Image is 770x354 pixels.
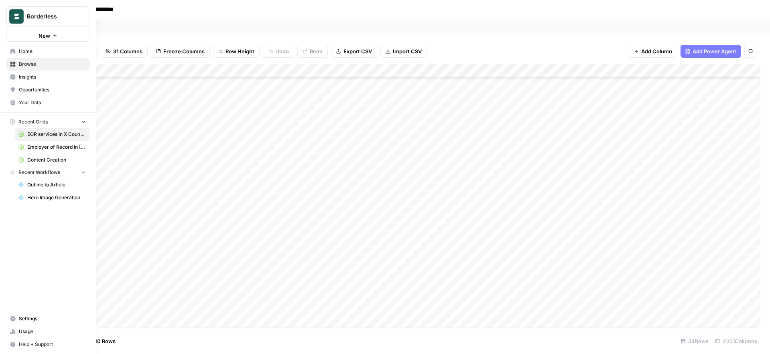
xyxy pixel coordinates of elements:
span: Help + Support [19,341,86,348]
span: Borderless [27,12,75,20]
span: Row Height [226,47,254,55]
button: Recent Grids [6,116,89,128]
span: Hero Image Generation [27,194,86,201]
span: Freeze Columns [163,47,205,55]
img: Borderless Logo [9,9,24,24]
button: New [6,30,89,42]
span: Settings [19,315,86,322]
a: Hero Image Generation [15,191,89,204]
button: Recent Workflows [6,166,89,178]
span: Employer of Record in [Country] Pages [27,144,86,151]
button: Help + Support [6,338,89,351]
a: EOR services in X Country [15,128,89,141]
button: Export CSV [331,45,377,58]
span: Your Data [19,99,86,106]
span: Recent Grids [18,118,48,125]
span: Export CSV [343,47,372,55]
button: Workspace: Borderless [6,6,89,26]
span: Opportunities [19,86,86,93]
span: New [39,32,50,40]
button: Import CSV [380,45,427,58]
div: 31/31 Columns [712,335,760,348]
span: Add Column [641,47,672,55]
button: Add Power Agent [681,45,741,58]
span: Import CSV [393,47,422,55]
span: 31 Columns [113,47,142,55]
span: Browse [19,61,86,68]
span: Usage [19,328,86,335]
a: Opportunities [6,83,89,96]
a: Usage [6,325,89,338]
span: Home [19,48,86,55]
button: Redo [297,45,328,58]
span: Add 10 Rows [83,337,116,345]
span: Undo [275,47,289,55]
button: Undo [263,45,294,58]
a: Employer of Record in [Country] Pages [15,141,89,154]
button: Freeze Columns [151,45,210,58]
a: Outline to Article [15,178,89,191]
a: Home [6,45,89,58]
span: Outline to Article [27,181,86,188]
span: Add Power Agent [693,47,736,55]
span: Redo [310,47,323,55]
span: Recent Workflows [18,169,60,176]
span: Content Creation [27,156,86,164]
a: Insights [6,71,89,83]
span: Insights [19,73,86,81]
button: 31 Columns [101,45,148,58]
a: Browse [6,58,89,71]
a: Content Creation [15,154,89,166]
div: 34 Rows [678,335,712,348]
span: EOR services in X Country [27,131,86,138]
a: Your Data [6,96,89,109]
button: Row Height [213,45,260,58]
a: Settings [6,312,89,325]
button: Add Column [629,45,677,58]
